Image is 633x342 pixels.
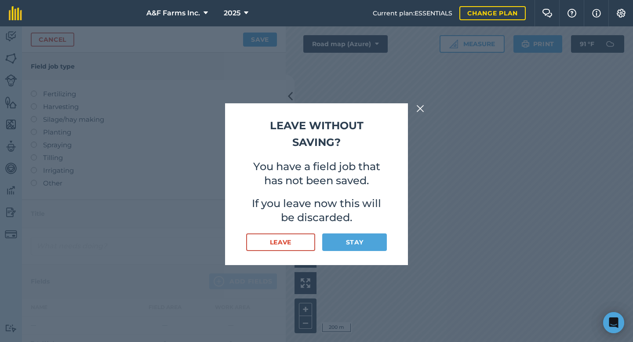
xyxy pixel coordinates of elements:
span: Current plan : ESSENTIALS [373,8,452,18]
div: Open Intercom Messenger [603,312,624,333]
img: A cog icon [616,9,626,18]
p: If you leave now this will be discarded. [246,196,387,225]
img: fieldmargin Logo [9,6,22,20]
a: Change plan [459,6,526,20]
img: A question mark icon [567,9,577,18]
button: Leave [246,233,315,251]
span: 2025 [224,8,240,18]
img: svg+xml;base64,PHN2ZyB4bWxucz0iaHR0cDovL3d3dy53My5vcmcvMjAwMC9zdmciIHdpZHRoPSIxNyIgaGVpZ2h0PSIxNy... [592,8,601,18]
img: Two speech bubbles overlapping with the left bubble in the forefront [542,9,553,18]
span: A&F Farms Inc. [146,8,200,18]
button: Stay [322,233,387,251]
p: You have a field job that has not been saved. [246,160,387,188]
img: svg+xml;base64,PHN2ZyB4bWxucz0iaHR0cDovL3d3dy53My5vcmcvMjAwMC9zdmciIHdpZHRoPSIyMiIgaGVpZ2h0PSIzMC... [416,103,424,114]
h2: Leave without saving? [246,117,387,151]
